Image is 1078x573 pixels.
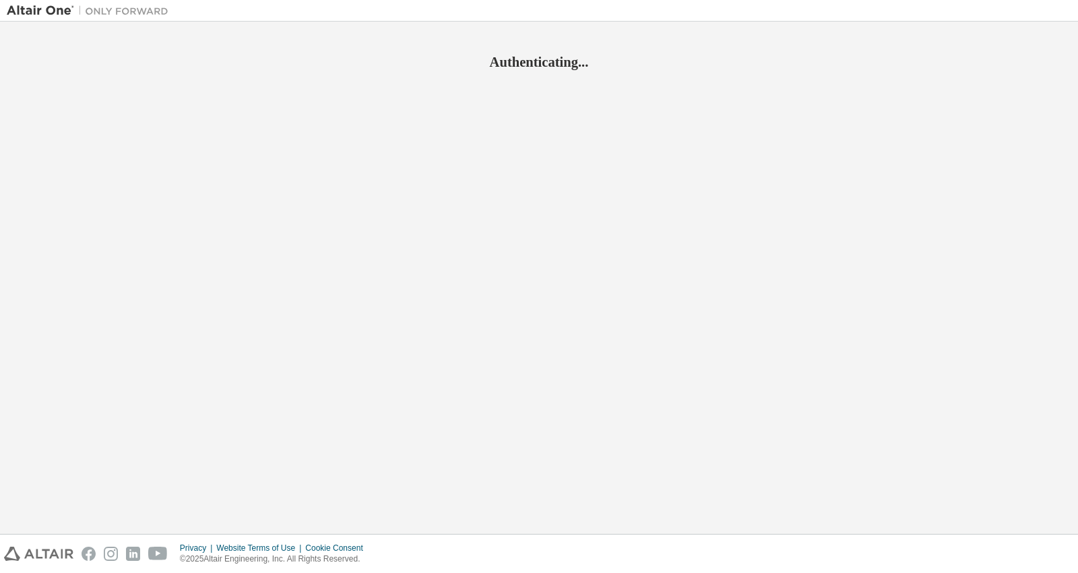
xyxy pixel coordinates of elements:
[104,547,118,561] img: instagram.svg
[82,547,96,561] img: facebook.svg
[4,547,73,561] img: altair_logo.svg
[216,543,305,553] div: Website Terms of Use
[7,53,1071,71] h2: Authenticating...
[7,4,175,18] img: Altair One
[305,543,371,553] div: Cookie Consent
[180,553,371,565] p: © 2025 Altair Engineering, Inc. All Rights Reserved.
[126,547,140,561] img: linkedin.svg
[180,543,216,553] div: Privacy
[148,547,168,561] img: youtube.svg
